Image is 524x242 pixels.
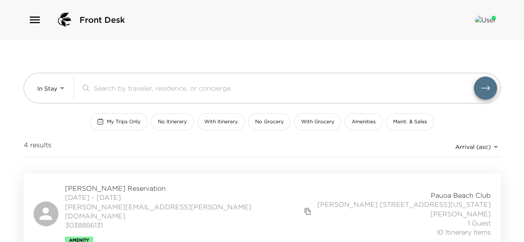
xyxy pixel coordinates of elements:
span: Front Desk [80,14,125,26]
span: Maint. & Sales [393,118,427,125]
span: No Itinerary [158,118,187,125]
a: [PERSON_NAME][EMAIL_ADDRESS][PERSON_NAME][DOMAIN_NAME] [65,202,302,221]
span: Pauoa Beach Club [431,191,491,200]
button: With Itinerary [197,113,245,130]
span: With Grocery [301,118,334,125]
span: [PERSON_NAME] [430,209,491,218]
span: 1 Guest [468,218,491,228]
button: With Grocery [294,113,341,130]
button: My Trips Only [90,113,147,130]
input: Search by traveler, residence, or concierge [94,83,474,93]
button: copy primary member email [302,206,314,217]
span: [PERSON_NAME] [STREET_ADDRESS][US_STATE] [317,200,491,209]
span: No Grocery [255,118,284,125]
span: [PERSON_NAME] Reservation [65,184,314,193]
span: In Stay [37,85,57,92]
img: User [475,16,496,24]
span: With Itinerary [204,118,238,125]
span: 10 Itinerary Items [437,228,491,237]
button: Maint. & Sales [386,113,434,130]
span: My Trips Only [107,118,140,125]
span: 3038886131 [65,220,314,230]
span: [DATE] - [DATE] [65,193,314,202]
button: Amenities [345,113,383,130]
button: No Grocery [248,113,291,130]
span: 4 results [24,140,51,153]
button: No Itinerary [151,113,194,130]
span: Arrival (asc) [455,143,491,151]
img: logo [55,10,75,30]
span: Amenities [352,118,376,125]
